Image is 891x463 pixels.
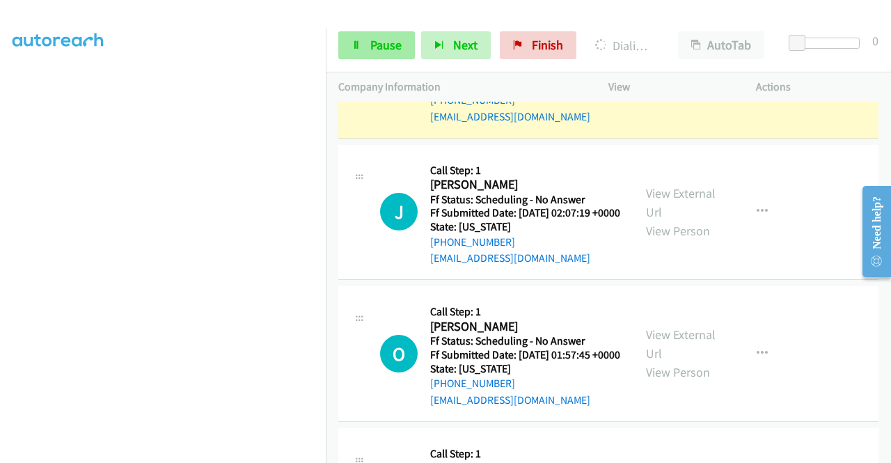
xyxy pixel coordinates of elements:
[430,447,620,461] h5: Call Step: 1
[421,31,491,59] button: Next
[430,377,515,390] a: [PHONE_NUMBER]
[500,31,576,59] a: Finish
[430,362,620,376] h5: State: [US_STATE]
[338,79,583,95] p: Company Information
[430,206,620,220] h5: Ff Submitted Date: [DATE] 02:07:19 +0000
[646,364,710,380] a: View Person
[430,319,616,335] h2: [PERSON_NAME]
[872,31,878,50] div: 0
[338,31,415,59] a: Pause
[532,37,563,53] span: Finish
[430,193,620,207] h5: Ff Status: Scheduling - No Answer
[430,164,620,178] h5: Call Step: 1
[370,37,402,53] span: Pause
[380,193,418,230] h1: J
[430,177,616,193] h2: [PERSON_NAME]
[380,193,418,230] div: The call is yet to be attempted
[646,185,716,220] a: View External Url
[453,37,478,53] span: Next
[430,334,620,348] h5: Ff Status: Scheduling - No Answer
[380,335,418,372] h1: O
[851,176,891,287] iframe: Resource Center
[678,31,764,59] button: AutoTab
[646,223,710,239] a: View Person
[430,220,620,234] h5: State: [US_STATE]
[430,305,620,319] h5: Call Step: 1
[608,79,731,95] p: View
[430,393,590,407] a: [EMAIL_ADDRESS][DOMAIN_NAME]
[430,348,620,362] h5: Ff Submitted Date: [DATE] 01:57:45 +0000
[756,79,878,95] p: Actions
[380,335,418,372] div: The call is yet to be attempted
[430,251,590,265] a: [EMAIL_ADDRESS][DOMAIN_NAME]
[595,36,653,55] p: Dialing [PERSON_NAME]
[430,235,515,249] a: [PHONE_NUMBER]
[646,327,716,361] a: View External Url
[430,110,590,123] a: [EMAIL_ADDRESS][DOMAIN_NAME]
